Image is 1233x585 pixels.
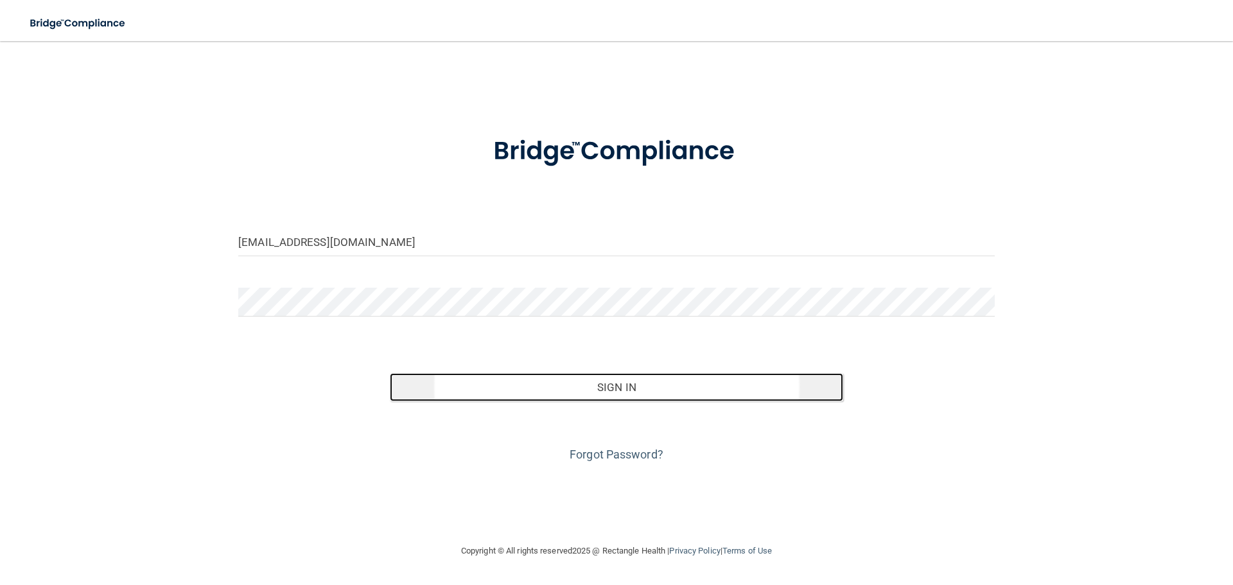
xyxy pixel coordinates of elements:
[382,530,851,572] div: Copyright © All rights reserved 2025 @ Rectangle Health | |
[669,546,720,555] a: Privacy Policy
[19,10,137,37] img: bridge_compliance_login_screen.278c3ca4.svg
[238,227,995,256] input: Email
[722,546,772,555] a: Terms of Use
[467,118,766,185] img: bridge_compliance_login_screen.278c3ca4.svg
[570,448,663,461] a: Forgot Password?
[390,373,844,401] button: Sign In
